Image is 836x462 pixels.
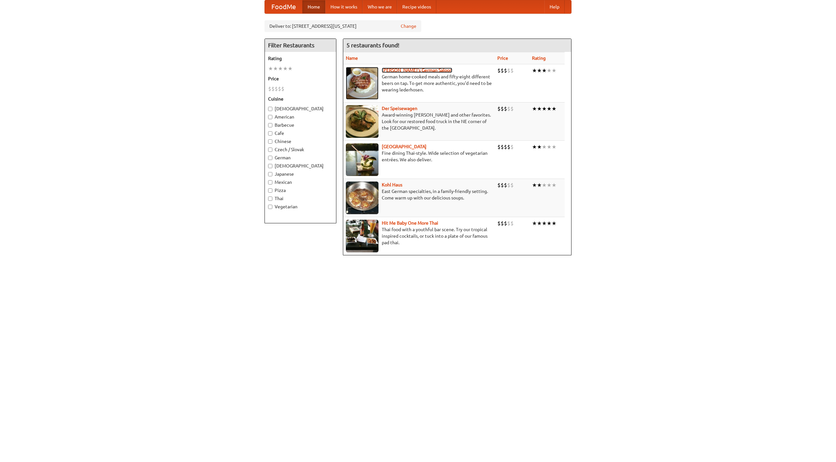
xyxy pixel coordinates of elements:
li: ★ [283,65,288,72]
h5: Cuisine [268,96,333,102]
label: Barbecue [268,122,333,128]
li: $ [268,85,271,92]
li: $ [507,105,510,112]
li: ★ [537,143,542,151]
li: ★ [268,65,273,72]
li: ★ [273,65,278,72]
li: ★ [552,220,556,227]
li: $ [504,143,507,151]
li: ★ [542,105,547,112]
div: Deliver to: [STREET_ADDRESS][US_STATE] [265,20,421,32]
li: $ [510,220,514,227]
input: American [268,115,272,119]
a: Who we are [362,0,397,13]
li: ★ [537,220,542,227]
li: ★ [532,143,537,151]
label: Chinese [268,138,333,145]
li: $ [504,67,507,74]
li: ★ [547,105,552,112]
li: $ [497,182,501,189]
li: ★ [278,65,283,72]
input: Barbecue [268,123,272,127]
img: babythai.jpg [346,220,378,252]
a: Der Speisewagen [382,106,417,111]
li: $ [271,85,275,92]
a: How it works [325,0,362,13]
li: $ [281,85,284,92]
label: [DEMOGRAPHIC_DATA] [268,105,333,112]
li: $ [501,105,504,112]
a: Price [497,56,508,61]
p: Fine dining Thai-style. Wide selection of vegetarian entrées. We also deliver. [346,150,492,163]
li: ★ [542,182,547,189]
li: $ [510,143,514,151]
li: ★ [547,143,552,151]
input: Chinese [268,139,272,144]
li: $ [501,67,504,74]
li: $ [501,143,504,151]
label: Mexican [268,179,333,185]
input: German [268,156,272,160]
li: $ [497,143,501,151]
a: [GEOGRAPHIC_DATA] [382,144,426,149]
li: ★ [532,182,537,189]
li: $ [497,105,501,112]
img: kohlhaus.jpg [346,182,378,214]
a: FoodMe [265,0,302,13]
li: $ [501,220,504,227]
a: Home [302,0,325,13]
li: $ [497,220,501,227]
input: Cafe [268,131,272,135]
a: Recipe videos [397,0,436,13]
label: Vegetarian [268,203,333,210]
li: $ [507,143,510,151]
p: Award-winning [PERSON_NAME] and other favorites. Look for our restored food truck in the NE corne... [346,112,492,131]
a: [PERSON_NAME]'s German Saloon [382,68,452,73]
li: ★ [552,143,556,151]
li: ★ [532,220,537,227]
li: ★ [547,67,552,74]
label: Pizza [268,187,333,194]
label: [DEMOGRAPHIC_DATA] [268,163,333,169]
input: Thai [268,197,272,201]
label: Czech / Slovak [268,146,333,153]
li: $ [510,182,514,189]
li: $ [510,67,514,74]
img: satay.jpg [346,143,378,176]
input: Pizza [268,188,272,193]
b: Hit Me Baby One More Thai [382,220,438,226]
a: Kohl Haus [382,182,402,187]
img: speisewagen.jpg [346,105,378,138]
li: ★ [542,220,547,227]
li: ★ [552,67,556,74]
li: $ [275,85,278,92]
p: East German specialties, in a family-friendly setting. Come warm up with our delicious soups. [346,188,492,201]
li: ★ [542,143,547,151]
li: ★ [288,65,293,72]
h4: Filter Restaurants [265,39,336,52]
input: [DEMOGRAPHIC_DATA] [268,164,272,168]
label: Cafe [268,130,333,136]
a: Name [346,56,358,61]
input: Vegetarian [268,205,272,209]
li: $ [507,220,510,227]
li: $ [504,182,507,189]
h5: Price [268,75,333,82]
li: ★ [547,182,552,189]
label: American [268,114,333,120]
li: ★ [547,220,552,227]
label: Thai [268,195,333,202]
a: Rating [532,56,546,61]
h5: Rating [268,55,333,62]
input: Czech / Slovak [268,148,272,152]
ng-pluralize: 5 restaurants found! [346,42,399,48]
input: [DEMOGRAPHIC_DATA] [268,107,272,111]
li: $ [504,105,507,112]
li: ★ [552,182,556,189]
li: ★ [552,105,556,112]
li: ★ [537,105,542,112]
